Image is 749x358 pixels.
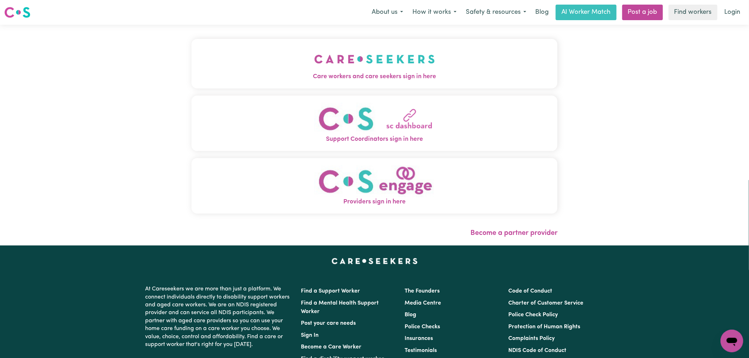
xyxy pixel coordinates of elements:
[191,39,558,88] button: Care workers and care seekers sign in here
[720,5,745,20] a: Login
[721,330,743,352] iframe: Button to launch messaging window
[301,321,356,326] a: Post your care needs
[191,96,558,151] button: Support Coordinators sign in here
[301,333,319,338] a: Sign In
[301,344,361,350] a: Become a Care Worker
[332,258,418,264] a: Careseekers home page
[509,312,558,318] a: Police Check Policy
[408,5,461,20] button: How it works
[405,336,433,341] a: Insurances
[470,230,558,237] a: Become a partner provider
[461,5,531,20] button: Safety & resources
[509,336,555,341] a: Complaints Policy
[509,300,584,306] a: Charter of Customer Service
[191,135,558,144] span: Support Coordinators sign in here
[556,5,617,20] a: AI Worker Match
[191,72,558,81] span: Care workers and care seekers sign in here
[4,6,30,19] img: Careseekers logo
[405,288,440,294] a: The Founders
[191,158,558,214] button: Providers sign in here
[405,324,440,330] a: Police Checks
[367,5,408,20] button: About us
[301,288,360,294] a: Find a Support Worker
[509,324,581,330] a: Protection of Human Rights
[509,348,567,353] a: NDIS Code of Conduct
[191,197,558,207] span: Providers sign in here
[669,5,717,20] a: Find workers
[405,312,416,318] a: Blog
[405,300,441,306] a: Media Centre
[4,4,30,21] a: Careseekers logo
[622,5,663,20] a: Post a job
[145,282,292,351] p: At Careseekers we are more than just a platform. We connect individuals directly to disability su...
[405,348,437,353] a: Testimonials
[509,288,553,294] a: Code of Conduct
[531,5,553,20] a: Blog
[301,300,379,314] a: Find a Mental Health Support Worker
